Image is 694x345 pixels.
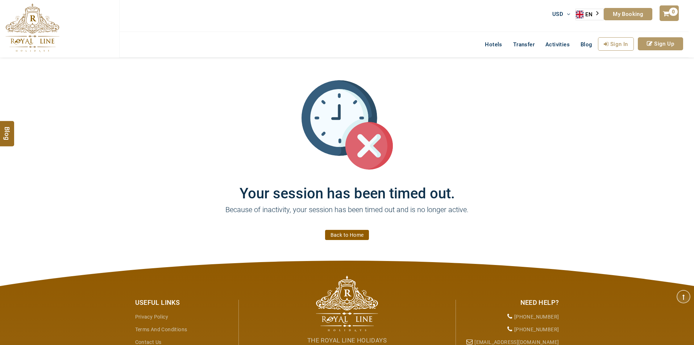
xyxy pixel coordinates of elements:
li: [PHONE_NUMBER] [461,323,559,336]
a: [EMAIL_ADDRESS][DOMAIN_NAME] [474,339,559,345]
a: 0 [660,5,678,21]
a: Transfer [508,37,540,52]
a: Terms and Conditions [135,327,187,332]
div: Need Help? [461,298,559,307]
a: My Booking [604,8,652,20]
a: Privacy Policy [135,314,169,320]
span: Blog [3,126,12,132]
h1: Your session has been timed out. [130,171,565,202]
a: Activities [540,37,575,52]
p: Because of inactivity, your session has been timed out and is no longer active. [130,204,565,226]
div: Useful Links [135,298,233,307]
a: Sign In [598,37,634,51]
img: The Royal Line Holidays [316,275,378,332]
aside: Language selected: English [575,9,604,20]
a: Contact Us [135,339,162,345]
a: EN [576,9,603,20]
img: session_time_out.svg [302,79,393,171]
span: Blog [581,41,593,48]
a: Back to Home [325,230,369,240]
span: USD [552,11,563,17]
span: The Royal Line Holidays [307,337,387,344]
a: Sign Up [638,37,683,50]
a: Blog [575,37,598,52]
span: 0 [669,8,678,16]
a: Hotels [479,37,507,52]
div: Language [575,9,604,20]
img: The Royal Line Holidays [5,3,59,52]
li: [PHONE_NUMBER] [461,311,559,323]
